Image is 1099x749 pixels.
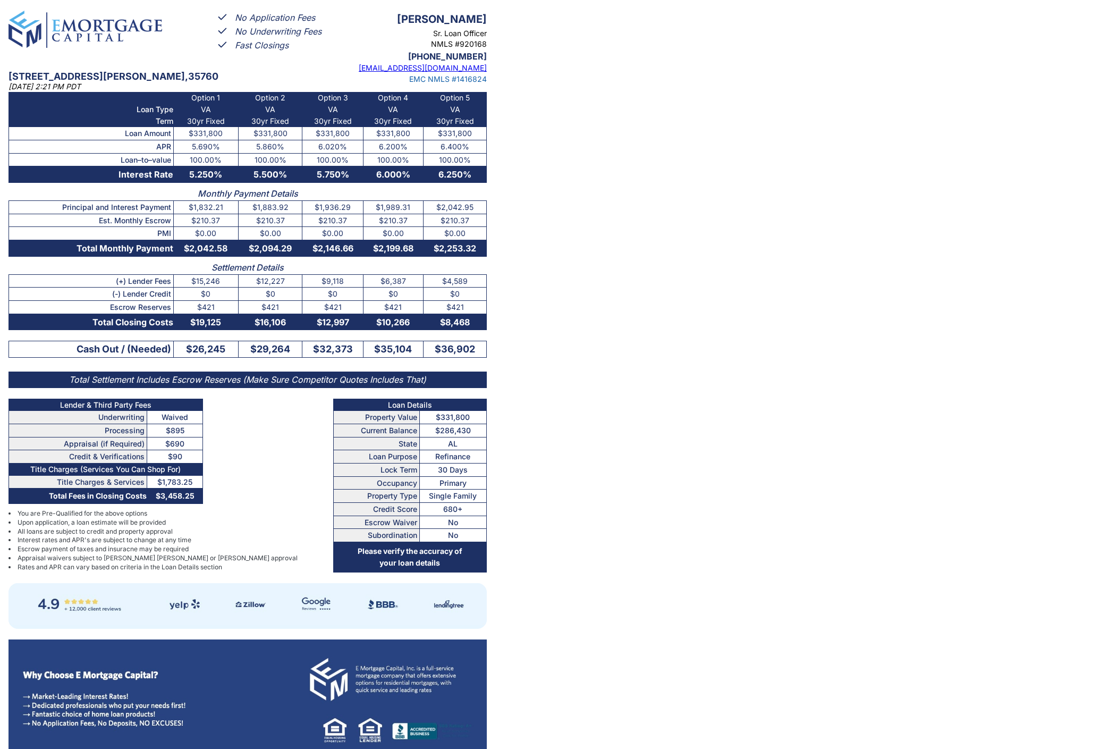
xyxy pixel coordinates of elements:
th: Lender & Third Party Fees [9,399,203,411]
span: $421 [197,302,215,312]
span: $32,373 [313,343,353,355]
span: $331,800 [316,129,350,138]
td: 30yr Fixed [302,115,363,127]
th: Principal and Interest Payment [9,200,174,214]
td: Option 3 [302,92,363,104]
span: Escrow payment of taxes and insuracne may be required [18,545,189,554]
th: Occupancy [333,476,419,490]
span: $2,146.66 [312,243,353,254]
span: $2,253.32 [434,243,476,254]
p: Total Settlement Includes Escrow Reserves (Make Sure Competitor Quotes Includes That) [9,372,487,388]
span: $1,989.31 [376,203,410,212]
p: No Underwriting Fees [235,25,322,38]
th: Term [9,115,174,127]
span: $2,042.58 [184,243,227,254]
span: $35,104 [374,343,412,355]
span: 5.500% [253,169,287,180]
span: 6.000% [376,169,410,180]
td: 680+ [419,503,486,516]
span: 5.750% [317,169,349,180]
span: $2,042.95 [436,203,474,212]
span: $0 [266,289,275,298]
th: Escrow Reserves [9,300,174,314]
span: $331,800 [438,129,472,138]
th: Title Charges (Services You Can Shop For) [9,464,203,476]
span: $0 [388,289,398,298]
th: Credit Score [333,503,419,516]
th: Loan Amount [9,127,174,140]
span: 5.690% [192,142,220,151]
span: 6.400% [441,142,469,151]
span: 100.00% [255,155,286,164]
span: Appraisal waivers subject to [PERSON_NAME] [PERSON_NAME] or [PERSON_NAME] approval [18,554,298,563]
th: Settlement Details [9,257,487,274]
th: Monthly Payment Details [9,183,487,200]
span: $1,783.25 [157,477,192,486]
span: $421 [384,302,402,312]
span: $15,246 [191,276,220,285]
p: NMLS # 920168 [333,39,487,49]
th: (-) Lender Credit [9,288,174,301]
th: Lock Term [333,464,419,477]
td: Waived [147,411,202,424]
span: $210.37 [256,216,285,225]
th: Title Charges & Services [9,475,147,489]
span: $331,800 [189,129,223,138]
td: VA [363,104,423,115]
th: Current Balance [333,424,419,437]
td: Option 5 [424,92,487,104]
span: $2,094.29 [249,243,292,254]
td: 30 Days [419,464,486,477]
p: [PHONE_NUMBER] [333,50,487,63]
td: Option 1 [173,92,238,104]
td: Single Family [419,490,486,503]
p: [STREET_ADDRESS][PERSON_NAME] , 35760 [9,69,301,85]
th: Total Monthly Payment [9,240,174,256]
span: 6.200% [379,142,408,151]
span: $895 [166,426,184,435]
span: 5.250% [189,169,222,180]
th: (+) Lender Fees [9,274,174,288]
th: Appraisal (if Required) [9,437,147,450]
span: $1,883.92 [252,203,289,212]
span: Upon application, a loan estimate will be provided [18,518,166,527]
th: Est. Monthly Escrow [9,214,174,227]
td: 30yr Fixed [173,115,238,127]
th: Please verify the accuracy of your loan details [333,542,486,572]
span: $10,266 [376,317,410,327]
span: $286,430 [435,426,471,435]
p: EMC NMLS #1416824 [333,74,487,85]
td: VA [238,104,302,115]
td: 30yr Fixed [238,115,302,127]
span: $421 [446,302,464,312]
th: Loan Type [9,104,174,115]
span: $4,589 [442,276,468,285]
span: $331,800 [436,413,470,422]
span: $0.00 [195,229,216,238]
span: $690 [165,439,184,448]
span: $0 [201,289,210,298]
th: Loan–to–value [9,153,174,166]
th: Loan Purpose [333,450,419,464]
span: $210.37 [191,216,220,225]
span: $210.37 [318,216,347,225]
th: Cash Out / (Needed) [9,341,174,357]
span: All loans are subject to credit and property approval [18,527,173,536]
span: $36,902 [435,343,475,355]
span: $0.00 [383,229,404,238]
span: $1,936.29 [315,203,351,212]
th: Escrow Waiver [333,516,419,529]
td: No [419,529,486,542]
span: $6,387 [381,276,406,285]
p: Fast Closings [235,39,289,52]
span: $9,118 [322,276,344,285]
span: $0 [450,289,460,298]
span: Rates and APR can vary based on criteria in the Loan Details section [18,563,222,572]
img: emc-logo-full.png [9,11,162,48]
th: Processing [9,424,147,437]
th: Loan Details [333,399,486,411]
td: 30yr Fixed [424,115,487,127]
span: 100.00% [317,155,349,164]
span: $210.37 [441,216,469,225]
span: $331,800 [253,129,288,138]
